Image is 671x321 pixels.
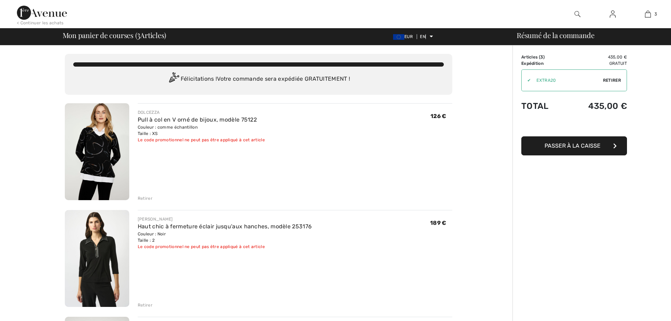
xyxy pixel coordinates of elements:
font: Gratuit [609,61,627,66]
font: Taille : 2 [138,238,155,243]
font: ) [543,55,545,60]
font: Total [521,101,549,111]
font: DOLCEZZA [138,110,160,115]
font: EUR [404,34,413,39]
font: Mon panier de courses ( [63,30,137,40]
img: Mes informations [610,10,616,18]
font: 435,00 € [588,101,627,111]
img: 1ère Avenue [17,6,67,20]
font: EN [420,34,425,39]
font: 435,00 € [608,55,627,60]
font: Passer à la caisse [545,142,601,149]
font: Retirer [138,303,153,308]
img: Pull à col en V orné de bijoux, modèle 75122 [65,103,129,200]
font: < Continuer les achats [17,20,64,25]
font: Retirer [138,196,153,201]
font: 3 [137,28,140,41]
font: Le code promotionnel ne peut pas être appliqué à cet article [138,244,265,249]
img: Congratulation2.svg [167,72,181,86]
img: Mon sac [645,10,651,18]
button: Passer à la caisse [521,136,627,155]
img: Euro [393,34,404,40]
img: rechercher sur le site [574,10,580,18]
font: Félicitations ! [181,75,217,82]
iframe: PayPal [521,118,627,134]
font: Couleur : Noir [138,232,166,236]
a: Pull à col en V orné de bijoux, modèle 75122 [138,116,257,123]
font: Résumé de la commande [517,30,594,40]
font: Articles ( [521,55,540,60]
font: ✔ [527,78,531,83]
font: Articles) [140,30,166,40]
img: Haut chic à fermeture éclair jusqu'aux hanches, modèle 253176 [65,210,129,307]
a: 3 [630,10,665,18]
a: Haut chic à fermeture éclair jusqu'aux hanches, modèle 253176 [138,223,312,230]
font: 3 [654,12,657,17]
font: [PERSON_NAME] [138,217,173,222]
font: 126 € [430,113,447,119]
input: Code promotionnel [531,70,603,91]
a: Se connecter [604,10,621,19]
font: Retirer [603,78,621,83]
font: Votre commande sera expédiée GRATUITEMENT ! [217,75,350,82]
font: 3 [540,55,543,60]
font: Expédition [521,61,543,66]
font: 189 € [430,220,447,226]
font: Le code promotionnel ne peut pas être appliqué à cet article [138,137,265,142]
font: Taille : XS [138,131,157,136]
font: Couleur : comme échantillon [138,125,198,130]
